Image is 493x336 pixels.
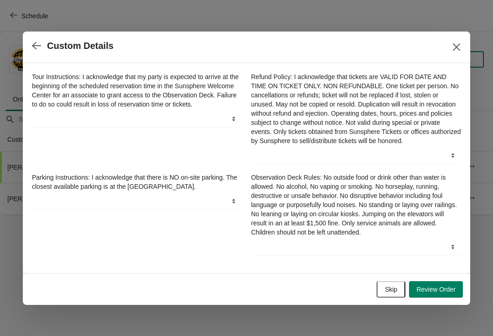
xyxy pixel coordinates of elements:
[251,72,461,145] label: Refund Policy: I acknowledge that tickets are VALID FOR DATE AND TIME ON TICKET ONLY. NON REFUNDA...
[32,72,242,109] label: Tour Instructions: I acknowledge that my party is expected to arrive at the beginning of the sche...
[409,281,463,298] button: Review Order
[47,41,114,51] h2: Custom Details
[448,39,465,55] button: Close
[251,173,461,237] label: Observation Deck Rules: No outside food or drink other than water is allowed. No alcohol, No vapi...
[416,286,456,293] span: Review Order
[385,286,397,293] span: Skip
[32,173,242,191] label: Parking Instructions: I acknowledge that there is NO on-site parking. The closest available parki...
[377,281,405,298] button: Skip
